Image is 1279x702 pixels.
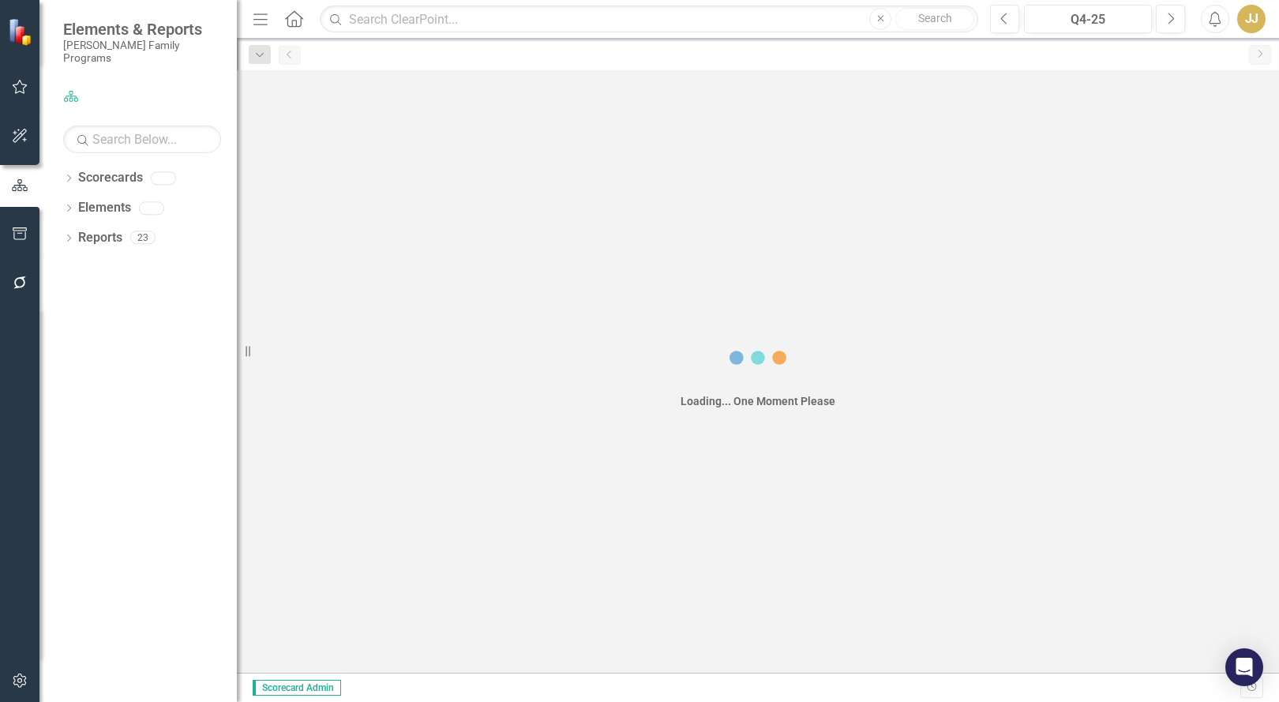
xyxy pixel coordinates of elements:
[1024,5,1152,33] button: Q4-25
[63,126,221,153] input: Search Below...
[895,8,974,30] button: Search
[918,12,952,24] span: Search
[78,229,122,247] a: Reports
[78,199,131,217] a: Elements
[8,18,36,46] img: ClearPoint Strategy
[130,231,156,245] div: 23
[253,680,341,696] span: Scorecard Admin
[63,39,221,65] small: [PERSON_NAME] Family Programs
[1225,648,1263,686] div: Open Intercom Messenger
[78,169,143,187] a: Scorecards
[1030,10,1146,29] div: Q4-25
[320,6,978,33] input: Search ClearPoint...
[63,20,221,39] span: Elements & Reports
[1237,5,1266,33] button: JJ
[681,393,835,409] div: Loading... One Moment Please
